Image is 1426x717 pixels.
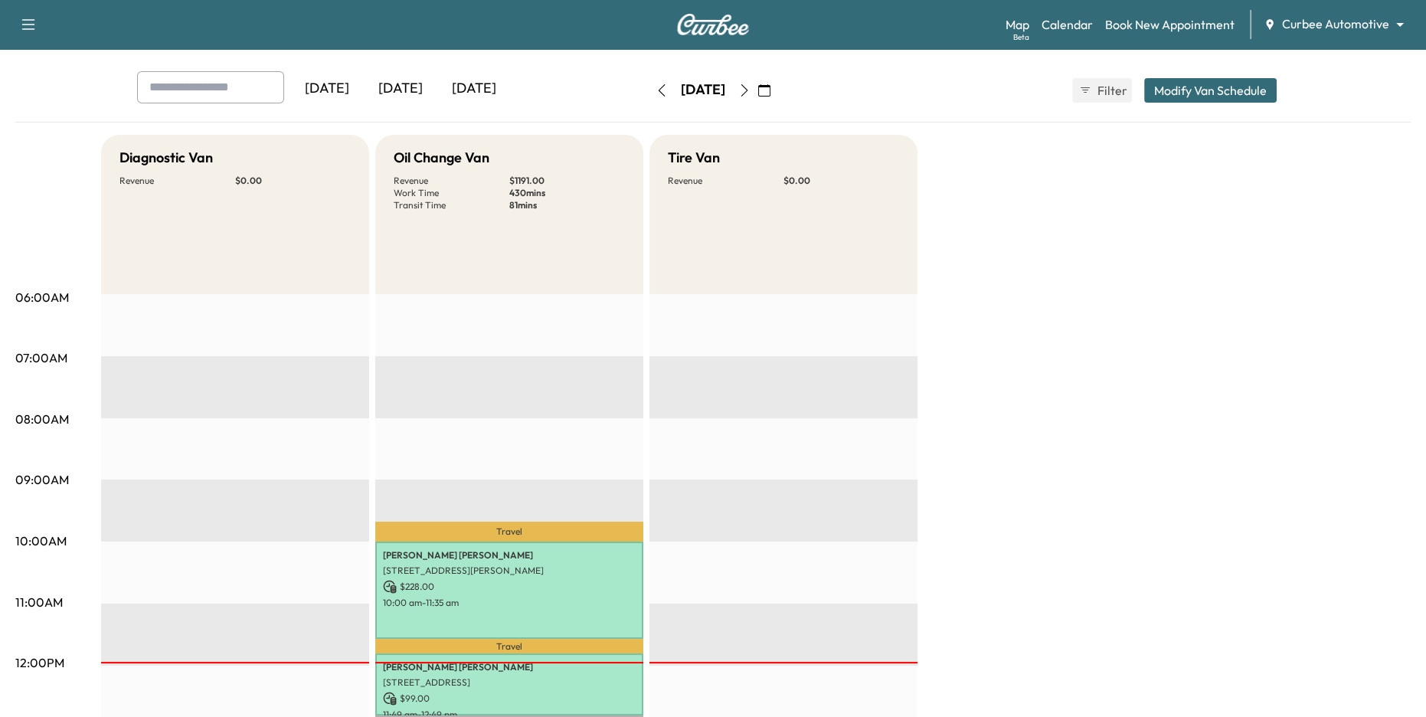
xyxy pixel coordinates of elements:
[668,175,783,187] p: Revenue
[509,175,625,187] p: $ 1191.00
[364,71,437,106] div: [DATE]
[509,187,625,199] p: 430 mins
[15,349,67,367] p: 07:00AM
[394,175,509,187] p: Revenue
[383,580,636,594] p: $ 228.00
[1097,81,1125,100] span: Filter
[15,532,67,550] p: 10:00AM
[1105,15,1235,34] a: Book New Appointment
[383,549,636,561] p: [PERSON_NAME] [PERSON_NAME]
[394,187,509,199] p: Work Time
[1282,15,1389,33] span: Curbee Automotive
[676,14,750,35] img: Curbee Logo
[119,147,213,169] h5: Diagnostic Van
[15,410,69,428] p: 08:00AM
[15,288,69,306] p: 06:00AM
[1144,78,1277,103] button: Modify Van Schedule
[15,593,63,611] p: 11:00AM
[394,147,489,169] h5: Oil Change Van
[1013,31,1029,43] div: Beta
[783,175,899,187] p: $ 0.00
[235,175,351,187] p: $ 0.00
[1042,15,1093,34] a: Calendar
[668,147,720,169] h5: Tire Van
[383,676,636,689] p: [STREET_ADDRESS]
[383,597,636,609] p: 10:00 am - 11:35 am
[509,199,625,211] p: 81 mins
[437,71,511,106] div: [DATE]
[290,71,364,106] div: [DATE]
[394,199,509,211] p: Transit Time
[119,175,235,187] p: Revenue
[383,692,636,706] p: $ 99.00
[15,653,64,672] p: 12:00PM
[375,639,643,653] p: Travel
[15,470,69,489] p: 09:00AM
[383,565,636,577] p: [STREET_ADDRESS][PERSON_NAME]
[681,80,725,100] div: [DATE]
[1072,78,1132,103] button: Filter
[383,661,636,673] p: [PERSON_NAME] [PERSON_NAME]
[1006,15,1029,34] a: MapBeta
[375,522,643,542] p: Travel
